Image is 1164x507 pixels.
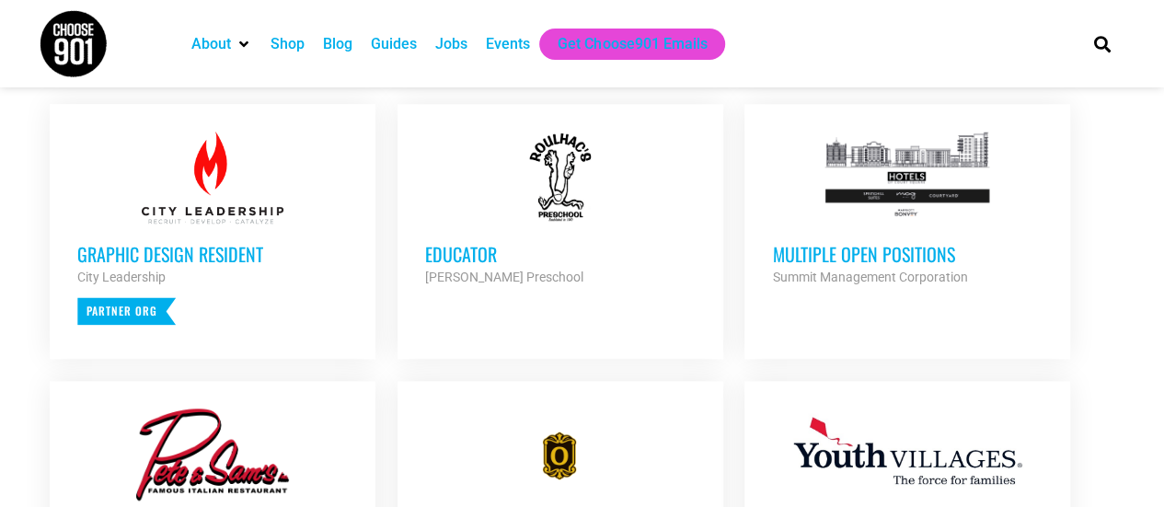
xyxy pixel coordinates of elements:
a: Shop [271,33,305,55]
strong: City Leadership [77,270,166,284]
p: Partner Org [77,297,176,325]
a: Blog [323,33,352,55]
a: Events [486,33,530,55]
a: Guides [371,33,417,55]
a: Educator [PERSON_NAME] Preschool [398,104,723,316]
a: Get Choose901 Emails [558,33,707,55]
div: About [182,29,261,60]
a: About [191,33,231,55]
strong: Summit Management Corporation [772,270,967,284]
strong: [PERSON_NAME] Preschool [425,270,583,284]
a: Multiple Open Positions Summit Management Corporation [744,104,1070,316]
h3: Graphic Design Resident [77,242,348,266]
a: Graphic Design Resident City Leadership Partner Org [50,104,375,352]
div: Search [1087,29,1117,59]
a: Jobs [435,33,467,55]
h3: Educator [425,242,696,266]
nav: Main nav [182,29,1062,60]
h3: Multiple Open Positions [772,242,1043,266]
